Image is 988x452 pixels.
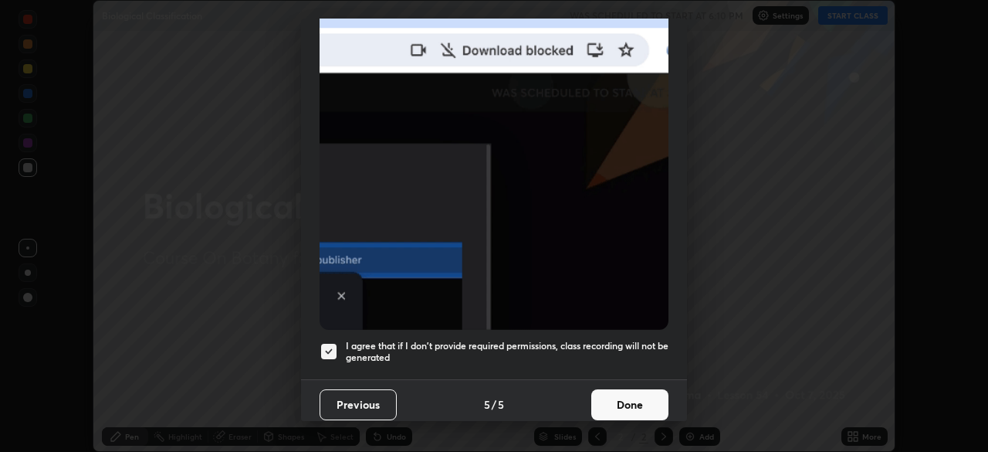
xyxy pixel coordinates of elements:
[492,396,496,413] h4: /
[498,396,504,413] h4: 5
[591,389,668,420] button: Done
[320,389,397,420] button: Previous
[484,396,490,413] h4: 5
[346,340,668,364] h5: I agree that if I don't provide required permissions, class recording will not be generated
